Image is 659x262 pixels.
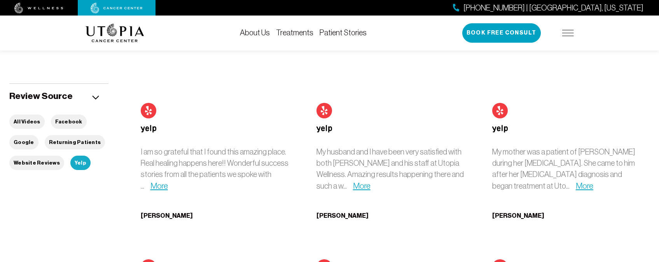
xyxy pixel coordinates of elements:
b: [PERSON_NAME] [316,212,369,219]
img: wellness [14,3,63,14]
h5: Review Source [9,90,73,102]
button: Book Free Consult [462,23,541,43]
button: Yelp [70,156,91,170]
button: Returning Patients [45,135,105,149]
a: About Us [240,28,270,37]
a: [PHONE_NUMBER] | [GEOGRAPHIC_DATA], [US_STATE] [453,2,643,14]
img: Yelp [316,103,332,118]
img: Yelp [492,103,508,118]
p: I am so grateful that I found this amazing place. Real healing happens here!! Wonderful success s... [141,146,289,192]
a: Treatments [276,28,313,37]
p: My mother was a patient of [PERSON_NAME] during her [MEDICAL_DATA]. She came to him after her [ME... [492,146,641,192]
button: All Videos [9,115,45,129]
span: [PHONE_NUMBER] | [GEOGRAPHIC_DATA], [US_STATE] [463,2,643,14]
button: Website Reviews [9,156,64,170]
img: logo [86,24,144,42]
b: [PERSON_NAME] [141,212,193,219]
button: Google [9,135,38,149]
p: My husband and I have been very satisfied with both [PERSON_NAME] and his staff at Utopia Wellnes... [316,146,465,192]
img: Yelp [492,125,508,133]
a: Patient Stories [320,28,367,37]
img: Yelp [316,125,332,133]
a: More [150,181,168,190]
img: Yelp [141,103,156,118]
b: [PERSON_NAME] [492,212,544,219]
a: More [353,181,371,190]
img: cancer center [91,3,143,14]
img: icon-hamburger [562,30,574,36]
img: Yelp [141,125,156,133]
button: Facebook [51,115,87,129]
